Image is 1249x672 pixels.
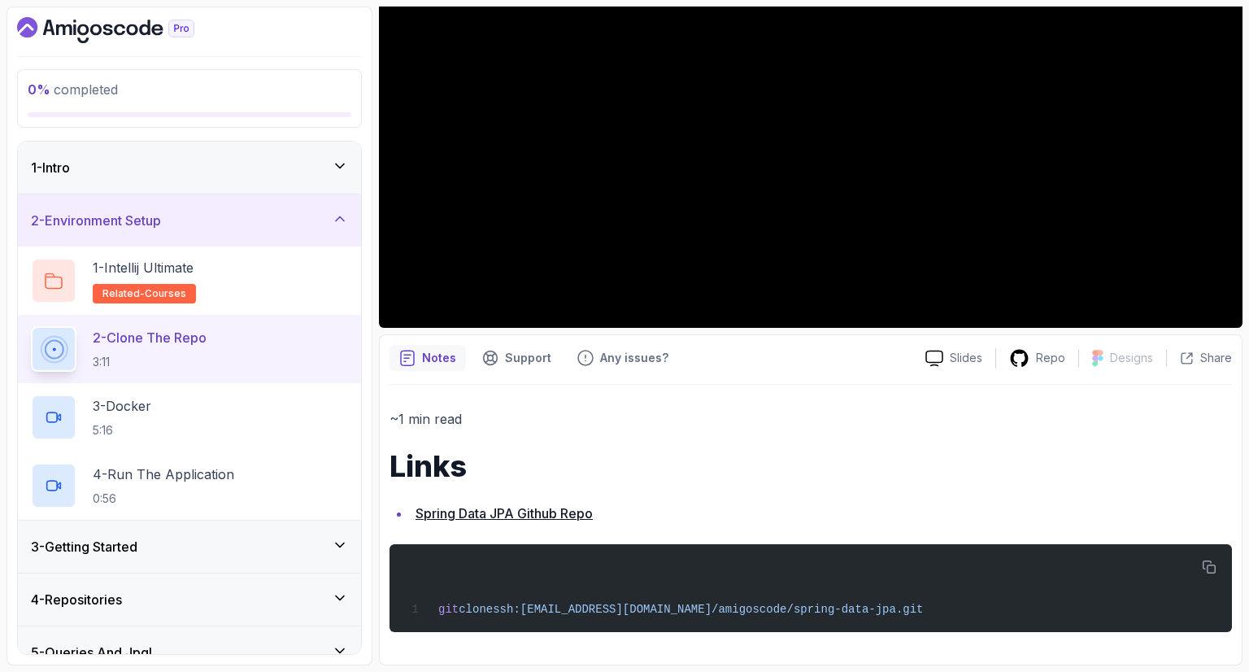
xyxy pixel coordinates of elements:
[93,258,194,277] p: 1 - Intellij Ultimate
[438,603,459,616] span: git
[950,350,982,366] p: Slides
[93,491,234,507] p: 0:56
[31,211,161,230] h3: 2 - Environment Setup
[18,194,361,247] button: 2-Environment Setup
[31,395,348,440] button: 3-Docker5:16
[93,422,151,439] p: 5:16
[1110,350,1153,366] p: Designs
[28,81,118,98] span: completed
[31,643,152,662] h3: 5 - Queries And Jpql
[93,465,234,484] p: 4 - Run The Application
[102,287,186,300] span: related-courses
[18,521,361,573] button: 3-Getting Started
[1036,350,1065,366] p: Repo
[93,328,207,347] p: 2 - Clone The Repo
[1166,350,1232,366] button: Share
[18,142,361,194] button: 1-Intro
[389,450,1232,482] h1: Links
[996,348,1078,369] a: Repo
[31,537,137,556] h3: 3 - Getting Started
[389,408,1232,430] p: ~1 min read
[31,590,122,609] h3: 4 - Repositories
[416,505,593,521] a: Spring Data JPA Github Repo
[493,603,923,616] span: ssh:[EMAIL_ADDRESS][DOMAIN_NAME]/amigoscode/spring-data-jpa.git
[31,158,70,177] h3: 1 - Intro
[31,326,348,372] button: 2-Clone The Repo3:11
[912,350,995,367] a: Slides
[31,463,348,508] button: 4-Run The Application0:56
[17,17,232,43] a: Dashboard
[93,354,207,370] p: 3:11
[28,81,50,98] span: 0 %
[1200,350,1232,366] p: Share
[18,574,361,626] button: 4-Repositories
[459,603,493,616] span: clone
[93,396,151,416] p: 3 - Docker
[31,258,348,303] button: 1-Intellij Ultimaterelated-courses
